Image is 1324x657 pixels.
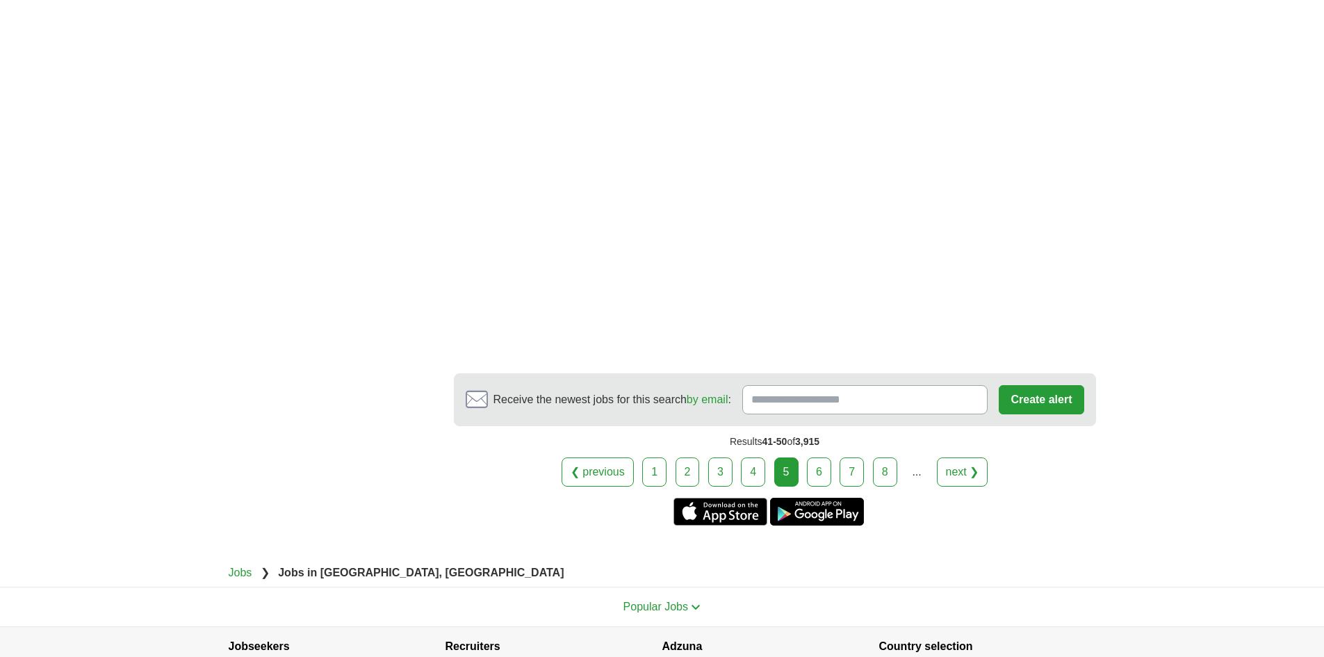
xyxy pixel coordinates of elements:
a: 6 [807,457,831,487]
span: Receive the newest jobs for this search : [493,391,731,408]
a: next ❯ [937,457,988,487]
a: Jobs [229,567,252,578]
div: Results of [454,426,1096,457]
span: ❯ [261,567,270,578]
button: Create alert [999,385,1084,414]
span: 41-50 [762,436,787,447]
a: 2 [676,457,700,487]
a: 4 [741,457,765,487]
div: 5 [774,457,799,487]
a: 8 [873,457,897,487]
span: 3,915 [795,436,819,447]
a: Get the iPhone app [673,498,767,526]
a: Get the Android app [770,498,864,526]
a: by email [687,394,728,405]
img: toggle icon [691,604,701,610]
strong: Jobs in [GEOGRAPHIC_DATA], [GEOGRAPHIC_DATA] [278,567,564,578]
span: Popular Jobs [623,601,688,613]
a: 7 [840,457,864,487]
a: 1 [642,457,667,487]
a: ❮ previous [562,457,634,487]
div: ... [903,458,931,486]
a: 3 [708,457,733,487]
